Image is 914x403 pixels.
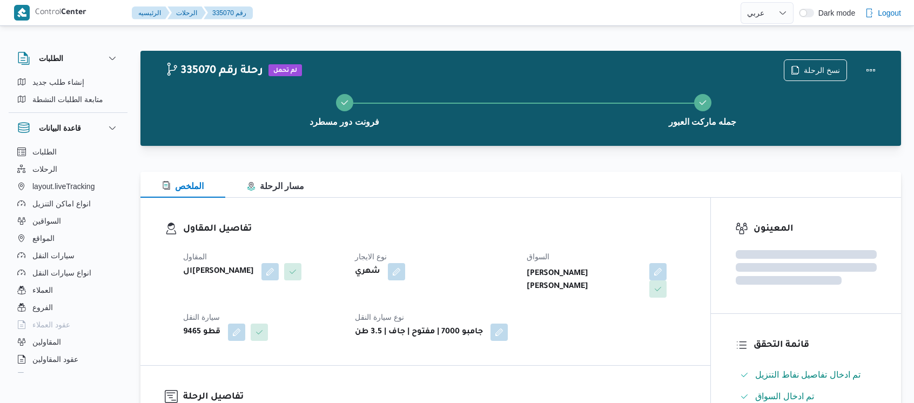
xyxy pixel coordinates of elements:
[340,98,349,107] svg: Step 1 is complete
[861,2,905,24] button: Logout
[32,197,91,210] span: انواع اماكن التنزيل
[247,182,304,191] span: مسار الرحلة
[355,326,483,339] b: جامبو 7000 | مفتوح | جاف | 3.5 طن
[14,5,30,21] img: X8yXhbKr1z7QwAAAABJRU5ErkJggg==
[860,59,882,81] button: Actions
[32,232,55,245] span: المواقع
[17,52,119,65] button: الطلبات
[355,252,387,261] span: نوع الايجار
[13,143,123,160] button: الطلبات
[32,335,61,348] span: المقاولين
[13,281,123,299] button: العملاء
[183,252,207,261] span: المقاول
[13,91,123,108] button: متابعة الطلبات النشطة
[13,316,123,333] button: عقود العملاء
[755,370,861,379] span: تم ادخال تفاصيل نفاط التنزيل
[32,145,57,158] span: الطلبات
[804,64,840,77] span: نسخ الرحلة
[755,368,861,381] span: تم ادخال تفاصيل نفاط التنزيل
[13,178,123,195] button: layout.liveTracking
[32,93,103,106] span: متابعة الطلبات النشطة
[814,9,855,17] span: Dark mode
[32,249,75,262] span: سيارات النقل
[32,353,78,366] span: عقود المقاولين
[13,351,123,368] button: عقود المقاولين
[698,98,707,107] svg: Step 2 is complete
[755,390,814,403] span: تم ادخال السواق
[268,64,302,76] span: لم تحمل
[39,122,81,135] h3: قاعدة البيانات
[183,265,254,278] b: ال[PERSON_NAME]
[11,360,45,392] iframe: chat widget
[132,6,170,19] button: الرئيسيه
[32,284,53,297] span: العملاء
[13,160,123,178] button: الرحلات
[754,222,877,237] h3: المعينون
[13,73,123,91] button: إنشاء طلب جديد
[13,230,123,247] button: المواقع
[13,247,123,264] button: سيارات النقل
[527,252,549,261] span: السواق
[165,64,263,78] h2: 335070 رحلة رقم
[17,122,119,135] button: قاعدة البيانات
[755,392,814,401] span: تم ادخال السواق
[183,222,686,237] h3: تفاصيل المقاول
[32,266,91,279] span: انواع سيارات النقل
[167,6,206,19] button: الرحلات
[273,68,297,74] b: لم تحمل
[61,9,86,17] b: Center
[13,299,123,316] button: الفروع
[9,73,127,112] div: الطلبات
[32,180,95,193] span: layout.liveTracking
[310,116,379,129] span: فرونت دور مسطرد
[754,338,877,353] h3: قائمة التحقق
[204,6,253,19] button: 335070 رقم
[183,326,220,339] b: قطو 9465
[183,313,220,321] span: سيارة النقل
[32,318,70,331] span: عقود العملاء
[878,6,901,19] span: Logout
[523,81,882,137] button: جمله ماركت العبور
[13,195,123,212] button: انواع اماكن التنزيل
[13,368,123,385] button: اجهزة التليفون
[355,313,404,321] span: نوع سيارة النقل
[736,366,877,384] button: تم ادخال تفاصيل نفاط التنزيل
[165,81,523,137] button: فرونت دور مسطرد
[32,76,84,89] span: إنشاء طلب جديد
[32,370,77,383] span: اجهزة التليفون
[355,265,380,278] b: شهري
[784,59,847,81] button: نسخ الرحلة
[162,182,204,191] span: الملخص
[13,212,123,230] button: السواقين
[39,52,63,65] h3: الطلبات
[32,163,57,176] span: الرحلات
[32,301,53,314] span: الفروع
[669,116,737,129] span: جمله ماركت العبور
[13,333,123,351] button: المقاولين
[527,267,642,293] b: [PERSON_NAME] [PERSON_NAME]
[13,264,123,281] button: انواع سيارات النقل
[32,214,61,227] span: السواقين
[9,143,127,377] div: قاعدة البيانات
